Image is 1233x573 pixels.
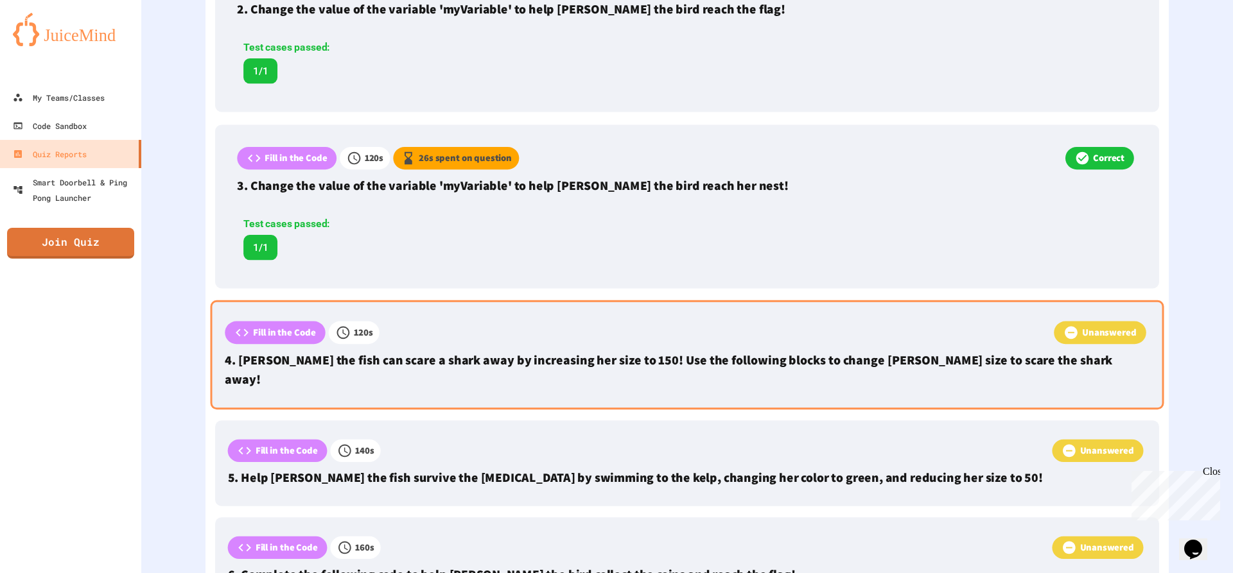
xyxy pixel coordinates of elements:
[243,217,494,232] div: Test cases passed:
[13,118,87,133] div: Code Sandbox
[1093,151,1124,166] p: Correct
[13,13,128,46] img: logo-orange.svg
[355,443,374,458] p: 140 s
[253,325,316,339] p: Fill in the Code
[1126,466,1220,520] iframe: chat widget
[243,235,277,260] div: 1/1
[5,5,89,81] div: Chat with us now!Close
[1080,443,1134,458] p: Unanswered
[354,325,373,339] p: 120 s
[355,540,374,554] p: 160 s
[13,146,87,162] div: Quiz Reports
[419,151,512,166] p: 26 s spent on question
[225,350,1149,388] p: 4. [PERSON_NAME] the fish can scare a shark away by increasing her size to 150! Use the following...
[256,443,318,458] p: Fill in the Code
[13,175,136,205] div: Smart Doorbell & Ping Pong Launcher
[7,228,134,259] a: Join Quiz
[1082,325,1137,339] p: Unanswered
[243,40,494,56] div: Test cases passed:
[237,176,1137,194] p: 3. Change the value of the variable 'myVariable' to help [PERSON_NAME] the bird reach her nest!
[13,90,105,105] div: My Teams/Classes
[365,151,383,166] p: 120 s
[1080,540,1134,554] p: Unanswered
[243,58,277,83] div: 1/1
[1179,522,1220,560] iframe: chat widget
[228,468,1147,487] p: 5. Help [PERSON_NAME] the fish survive the [MEDICAL_DATA] by swimming to the kelp, changing her c...
[256,540,318,554] p: Fill in the Code
[265,151,327,166] p: Fill in the Code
